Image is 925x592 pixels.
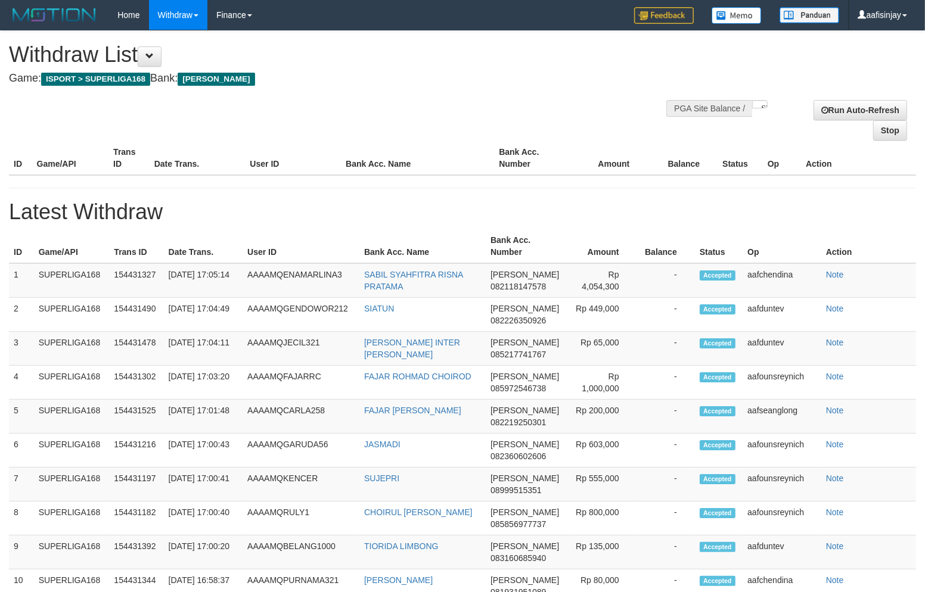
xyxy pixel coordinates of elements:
[491,304,559,313] span: [PERSON_NAME]
[9,6,100,24] img: MOTION_logo.png
[569,332,637,366] td: Rp 65,000
[569,501,637,535] td: Rp 800,000
[164,229,243,263] th: Date Trans.
[164,501,243,535] td: [DATE] 17:00:40
[34,263,110,298] td: SUPERLIGA168
[491,541,559,551] span: [PERSON_NAME]
[364,473,399,483] a: SUJEPRI
[364,304,394,313] a: SIATUN
[364,541,438,551] a: TIORIDA LIMBONG
[9,535,34,569] td: 9
[826,304,844,313] a: Note
[164,366,243,400] td: [DATE] 17:03:20
[637,366,695,400] td: -
[569,263,637,298] td: Rp 4,054,300
[9,200,916,224] h1: Latest Withdraw
[637,263,695,298] td: -
[9,501,34,535] td: 8
[637,332,695,366] td: -
[9,400,34,434] td: 5
[491,384,546,393] span: 085972546738
[826,473,844,483] a: Note
[491,282,546,291] span: 082118147578
[491,507,559,517] span: [PERSON_NAME]
[109,298,163,332] td: 154431490
[243,366,359,400] td: AAAAMQFAJARRC
[743,400,821,434] td: aafseanglong
[359,229,486,263] th: Bank Acc. Name
[364,372,471,381] a: FAJAR ROHMAD CHOIROD
[569,468,637,501] td: Rp 555,000
[9,229,34,263] th: ID
[491,406,559,415] span: [PERSON_NAME]
[569,400,637,434] td: Rp 200,000
[826,372,844,381] a: Note
[108,141,150,175] th: Trans ID
[494,141,571,175] th: Bank Acc. Number
[814,100,907,120] a: Run Auto-Refresh
[718,141,763,175] th: Status
[243,535,359,569] td: AAAAMQBELANG1000
[826,575,844,585] a: Note
[491,519,546,529] span: 085856977737
[666,100,752,117] div: PGA Site Balance /
[700,508,735,518] span: Accepted
[491,372,559,381] span: [PERSON_NAME]
[34,400,110,434] td: SUPERLIGA168
[743,332,821,366] td: aafduntev
[34,535,110,569] td: SUPERLIGA168
[109,263,163,298] td: 154431327
[826,270,844,279] a: Note
[826,507,844,517] a: Note
[486,229,569,263] th: Bank Acc. Number
[491,485,542,495] span: 08999515351
[243,263,359,298] td: AAAAMQENAMARLINA3
[700,304,735,314] span: Accepted
[780,7,839,23] img: panduan.png
[364,270,463,291] a: SABIL SYAHFITRA RISNA PRATAMA
[243,434,359,468] td: AAAAMQGARUDA56
[243,298,359,332] td: AAAAMQGENDOWOR212
[245,141,341,175] th: User ID
[9,298,34,332] td: 2
[164,434,243,468] td: [DATE] 17:00:43
[364,440,401,449] a: JASMADI
[34,468,110,501] td: SUPERLIGA168
[826,440,844,449] a: Note
[637,501,695,535] td: -
[743,229,821,263] th: Op
[700,474,735,484] span: Accepted
[109,400,163,434] td: 154431525
[491,473,559,483] span: [PERSON_NAME]
[109,535,163,569] td: 154431392
[164,400,243,434] td: [DATE] 17:01:48
[826,338,844,347] a: Note
[164,535,243,569] td: [DATE] 17:00:20
[637,434,695,468] td: -
[637,535,695,569] td: -
[873,120,907,141] a: Stop
[164,468,243,501] td: [DATE] 17:00:41
[109,501,163,535] td: 154431182
[491,440,559,449] span: [PERSON_NAME]
[637,298,695,332] td: -
[763,141,801,175] th: Op
[41,73,150,86] span: ISPORT > SUPERLIGA168
[109,332,163,366] td: 154431478
[9,468,34,501] td: 7
[743,434,821,468] td: aafounsreynich
[826,541,844,551] a: Note
[243,400,359,434] td: AAAAMQCARLA258
[700,338,735,348] span: Accepted
[569,535,637,569] td: Rp 135,000
[821,229,916,263] th: Action
[364,507,473,517] a: CHOIRUL [PERSON_NAME]
[34,332,110,366] td: SUPERLIGA168
[34,366,110,400] td: SUPERLIGA168
[9,332,34,366] td: 3
[712,7,762,24] img: Button%20Memo.svg
[9,366,34,400] td: 4
[637,468,695,501] td: -
[164,298,243,332] td: [DATE] 17:04:49
[491,316,546,325] span: 082226350926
